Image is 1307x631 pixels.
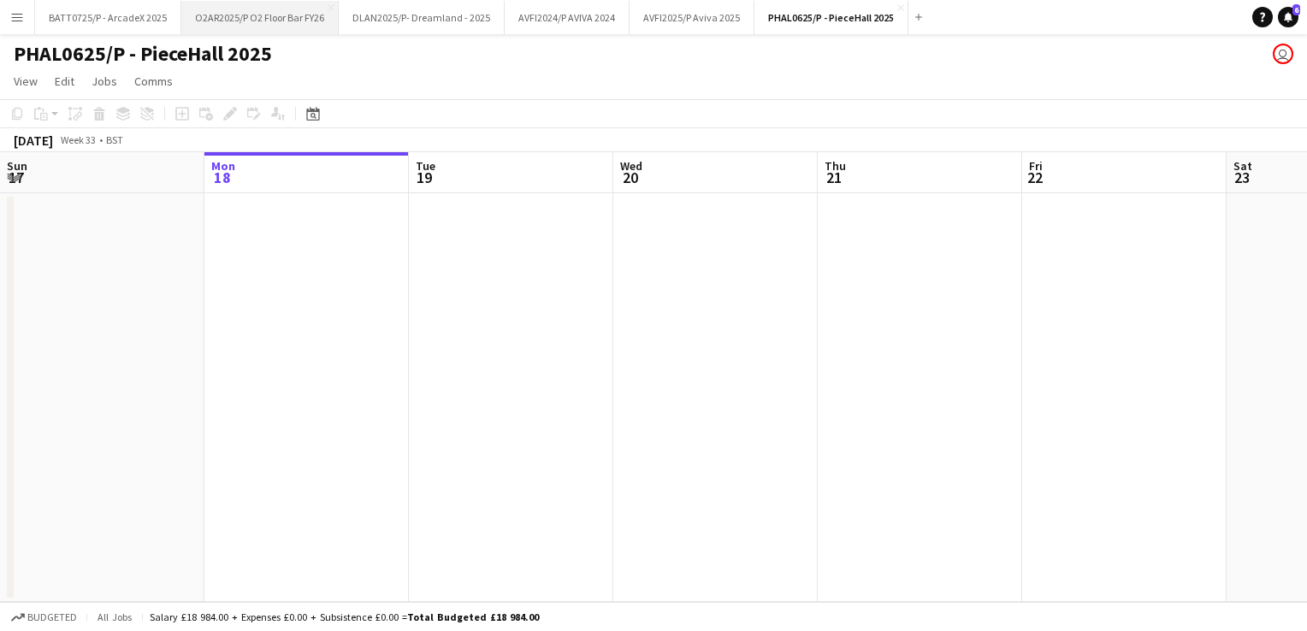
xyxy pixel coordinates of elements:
a: View [7,70,44,92]
app-user-avatar: Georgia Rogers [1273,44,1293,64]
a: Edit [48,70,81,92]
span: Budgeted [27,611,77,623]
div: BST [106,133,123,146]
span: 17 [4,168,27,187]
span: Sat [1233,158,1252,174]
span: Week 33 [56,133,99,146]
span: Sun [7,158,27,174]
span: Comms [134,74,173,89]
span: 21 [822,168,846,187]
button: BATT0725/P - ArcadeX 2025 [35,1,181,34]
span: 6 [1292,4,1300,15]
span: 23 [1231,168,1252,187]
span: All jobs [94,610,135,623]
h1: PHAL0625/P - PieceHall 2025 [14,41,272,67]
span: Thu [825,158,846,174]
span: Fri [1029,158,1043,174]
span: Tue [416,158,435,174]
a: Comms [127,70,180,92]
span: View [14,74,38,89]
span: Wed [620,158,642,174]
span: 22 [1026,168,1043,187]
a: 6 [1278,7,1298,27]
a: Jobs [85,70,124,92]
button: AVFI2025/P Aviva 2025 [630,1,754,34]
span: 20 [618,168,642,187]
span: 19 [413,168,435,187]
button: DLAN2025/P- Dreamland - 2025 [339,1,505,34]
button: O2AR2025/P O2 Floor Bar FY26 [181,1,339,34]
div: Salary £18 984.00 + Expenses £0.00 + Subsistence £0.00 = [150,610,539,623]
button: PHAL0625/P - PieceHall 2025 [754,1,908,34]
span: Edit [55,74,74,89]
div: [DATE] [14,132,53,149]
span: Total Budgeted £18 984.00 [407,610,539,623]
span: Mon [211,158,235,174]
button: Budgeted [9,608,80,627]
span: 18 [209,168,235,187]
button: AVFI2024/P AVIVA 2024 [505,1,630,34]
span: Jobs [92,74,117,89]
